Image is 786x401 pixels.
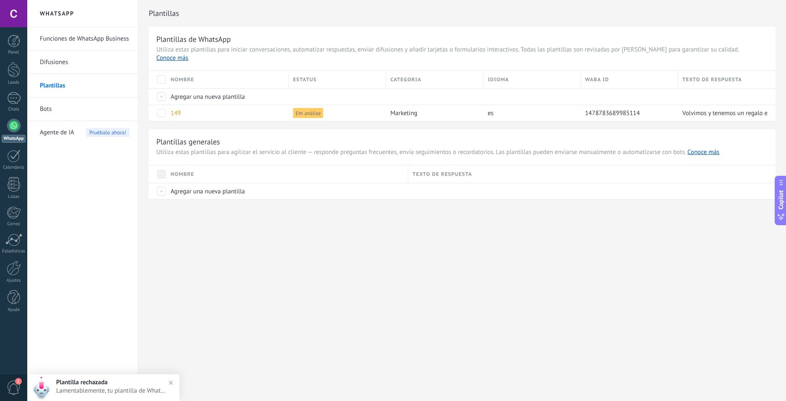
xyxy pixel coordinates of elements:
[171,188,245,195] span: Agregar una nueva plantilla
[2,249,26,254] div: Estadísticas
[2,80,26,85] div: Leads
[166,165,408,183] div: Nombre
[27,98,138,121] li: Bots
[386,105,479,121] div: marketing
[488,109,493,117] span: es
[386,71,483,88] div: Categoria
[581,71,678,88] div: WABA ID
[40,27,130,51] a: Funciones de WhatsApp Business
[2,221,26,227] div: Correo
[171,109,181,117] span: 149
[687,148,719,156] a: Conoce más
[678,71,776,88] div: Texto de respuesta
[2,307,26,313] div: Ayuda
[2,107,26,112] div: Chats
[156,137,768,147] h3: Plantillas generales
[156,46,768,62] span: Utiliza estas plantillas para iniciar conversaciones, automatizar respuestas, enviar difusiones y...
[293,108,323,118] span: Em análise
[408,165,776,183] div: Texto de respuesta
[171,93,245,101] span: Agregar una nueva plantilla
[40,74,130,98] a: Plantillas
[2,135,26,143] div: WhatsApp
[2,194,26,200] div: Listas
[40,98,130,121] a: Bots
[15,378,22,385] span: 1
[156,34,768,44] h3: Plantillas de WhatsApp
[149,5,776,22] h2: Plantillas
[2,278,26,283] div: Ajustes
[165,377,177,389] img: close_notification.svg
[27,121,138,144] li: Agente de IA
[27,374,179,401] a: Plantilla rechazadaLamentablemente, tu plantilla de WhatsApp "149" ha sido rechazada por [PERSON_...
[27,74,138,98] li: Plantillas
[483,105,576,121] div: es
[585,109,640,117] span: 1478783689985114
[86,128,130,137] span: Pruébalo ahora!
[777,190,785,210] span: Copilot
[56,378,108,386] span: Plantilla rechazada
[166,71,288,88] div: Nombre
[156,148,768,157] span: Utiliza estas plantillas para agilizar el servicio al cliente — responde preguntas frecuentes, en...
[390,109,417,117] span: marketing
[56,387,167,395] span: Lamentablemente, tu plantilla de WhatsApp "149" ha sido rechazada por [PERSON_NAME]. Puedes ver e...
[27,27,138,51] li: Funciones de WhatsApp Business
[2,50,26,55] div: Panel
[40,121,74,144] span: Agente de IA
[27,51,138,74] li: Difusiones
[581,105,674,121] div: 1478783689985114
[156,54,188,62] a: Conoce más
[40,121,130,144] a: Agente de IAPruébalo ahora!
[483,71,580,88] div: Idioma
[678,105,767,121] div: Volvimos y tenemos un regalo especial para vos 🎁 Sumá 1.000 créditos gratis en tu próxima carga. ...
[289,71,386,88] div: Estatus
[2,165,26,170] div: Calendario
[40,51,130,74] a: Difusiones
[289,105,382,121] div: Em análise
